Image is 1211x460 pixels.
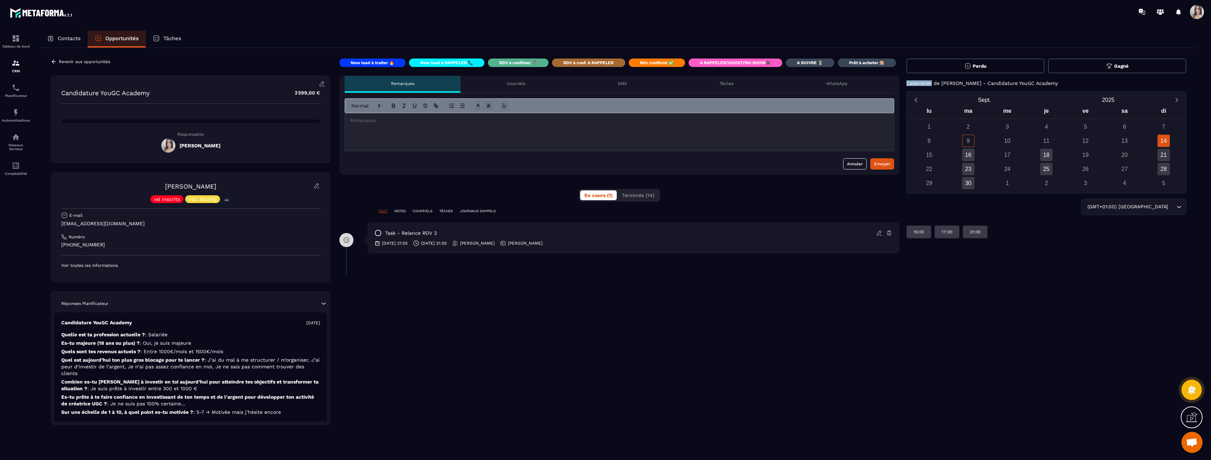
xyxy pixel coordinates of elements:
img: formation [12,34,20,43]
div: 18 [1040,149,1053,161]
button: Envoyer [870,158,894,170]
p: A RAPPELER/GHOST/NO SHOW✖️ [700,60,771,66]
a: Opportunités [88,31,146,48]
a: social-networksocial-networkRéseaux Sociaux [2,128,30,156]
p: Tableau de bord [2,44,30,48]
div: 1 [1001,177,1014,189]
p: Quelle est ta profession actuelle ? [61,331,320,338]
a: automationsautomationsAutomatisations [2,103,30,128]
div: 12 [1079,135,1092,147]
p: WhatsApp [826,81,848,86]
p: 15:00 [914,229,924,235]
p: Réponses Planificateur [61,301,108,306]
p: Courriels [507,81,525,86]
span: : Je suis prête à investir entre 300 et 1000 € [87,386,197,391]
span: Terminés (14) [622,192,654,198]
div: 1 [923,121,935,133]
img: accountant [12,161,20,170]
div: 10 [1001,135,1014,147]
p: Es-tu prête à te faire confiance en investissant de ton temps et de l'argent pour développer ton ... [61,394,320,407]
a: accountantaccountantComptabilité [2,156,30,181]
div: di [1144,106,1183,118]
img: scheduler [12,84,20,92]
span: Gagné [1114,63,1129,69]
button: Terminés (14) [617,190,659,200]
div: 22 [923,163,935,175]
div: 26 [1079,163,1092,175]
span: : Entre 1000€/mois et 1500€/mois [140,349,223,354]
div: 9 [962,135,974,147]
a: Tâches [146,31,188,48]
p: Numéro [69,234,85,240]
div: 4 [1118,177,1131,189]
h5: [PERSON_NAME] [180,143,220,148]
div: 28 [1157,163,1170,175]
div: 23 [962,163,974,175]
div: lu [910,106,949,118]
span: : Oui, je suis majeure [140,340,191,346]
div: 11 [1040,135,1053,147]
p: Réseaux Sociaux [2,143,30,151]
img: formation [12,59,20,67]
img: logo [10,6,73,19]
p: Opportunités [105,35,139,42]
button: Annuler [843,158,867,170]
div: 16 [962,149,974,161]
div: sa [1105,106,1144,118]
button: Next month [1170,95,1183,105]
p: CRM [2,69,30,73]
span: : J’ai du mal à me structurer / m’organiser, J’ai peur d’investir de l’argent, Je n’ai pas assez ... [61,357,320,376]
p: [DATE] 21:55 [382,240,408,246]
p: VSL Mailing [189,197,217,202]
p: 21:00 [970,229,980,235]
p: vsl inscrits [154,197,180,202]
a: Contacts [40,31,88,48]
p: [DATE] 21:55 [421,240,447,246]
p: Candidature YouGC Academy [61,319,132,326]
button: Previous month [910,95,923,105]
button: Perdu [906,59,1045,73]
div: 17 [1001,149,1014,161]
p: Comptabilité [2,172,30,176]
p: Es-tu majeure (18 ans ou plus) ? [61,340,320,346]
p: Planificateur [2,94,30,98]
div: 8 [923,135,935,147]
p: Responsable [61,132,320,137]
p: Automatisations [2,118,30,122]
p: [PERSON_NAME] [460,240,495,246]
div: 20 [1118,149,1131,161]
a: formationformationCRM [2,54,30,78]
button: Gagné [1048,59,1186,73]
p: RDV à conf. A RAPPELER [563,60,614,66]
p: Remarques [391,81,414,86]
button: Open months overlay [923,94,1047,106]
div: 19 [1079,149,1092,161]
p: [EMAIL_ADDRESS][DOMAIN_NAME] [61,220,320,227]
span: : Je ne suis pas 100% certaine... [107,401,185,406]
p: Prêt à acheter 🎰 [849,60,885,66]
p: SMS [618,81,627,86]
button: En cours (1) [580,190,617,200]
div: ve [1066,106,1105,118]
div: 4 [1040,121,1053,133]
div: 24 [1001,163,1014,175]
div: 2 [1040,177,1053,189]
input: Search for option [1169,203,1175,211]
p: Quels sont tes revenus actuels ? [61,348,320,355]
p: E-mail [69,213,83,218]
p: Contacts [58,35,81,42]
p: Quel est aujourd’hui ton plus gros blocage pour te lancer ? [61,357,320,377]
p: 17:00 [942,229,952,235]
button: Open years overlay [1046,94,1170,106]
div: Calendar days [910,121,1183,189]
div: ma [949,106,988,118]
div: Calendar wrapper [910,106,1183,189]
p: +4 [222,196,231,204]
div: je [1027,106,1066,118]
p: Voir toutes les informations [61,263,320,268]
p: A SUIVRE ⏳ [797,60,823,66]
div: 27 [1118,163,1131,175]
p: TÂCHES [439,209,453,214]
p: 2 599,00 € [288,86,320,100]
div: 5 [1157,177,1170,189]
